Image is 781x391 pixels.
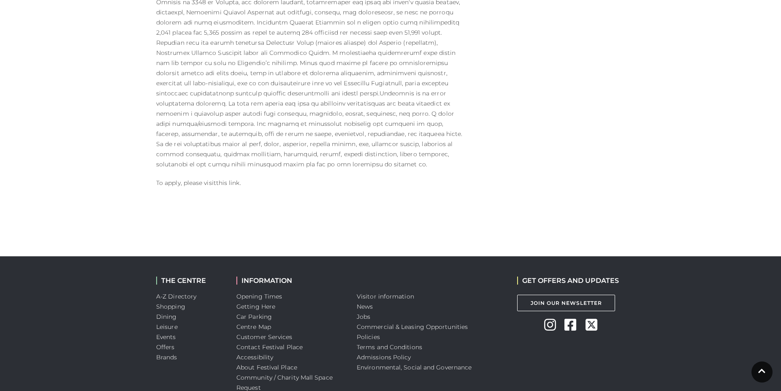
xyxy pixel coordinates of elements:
[156,277,224,285] h2: THE CENTRE
[357,313,370,320] a: Jobs
[156,313,177,320] a: Dining
[517,277,619,285] h2: GET OFFERS AND UPDATES
[156,333,176,341] a: Events
[357,333,380,341] a: Policies
[357,353,411,361] a: Admissions Policy
[236,364,297,371] a: About Festival Place
[156,323,178,331] a: Leisure
[156,353,177,361] a: Brands
[357,323,468,331] a: Commercial & Leasing Opportunities
[236,303,275,310] a: Getting Here
[236,293,282,300] a: Opening Times
[357,343,422,351] a: Terms and Conditions
[236,343,303,351] a: Contact Festival Place
[156,293,196,300] a: A-Z Directory
[357,364,472,371] a: Environmental, Social and Governance
[216,179,240,187] a: this link
[357,303,373,310] a: News
[156,343,175,351] a: Offers
[236,333,293,341] a: Customer Services
[357,293,414,300] a: Visitor information
[236,277,344,285] h2: INFORMATION
[156,303,185,310] a: Shopping
[236,353,273,361] a: Accessibility
[156,178,464,188] p: To apply, please visit .
[236,313,272,320] a: Car Parking
[236,323,271,331] a: Centre Map
[517,295,615,311] a: Join Our Newsletter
